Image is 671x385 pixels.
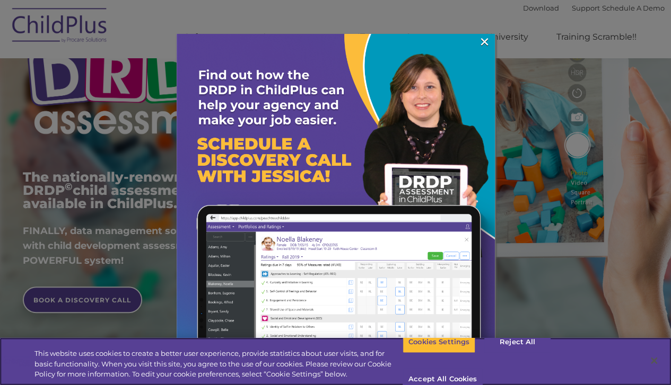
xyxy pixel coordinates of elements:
[484,331,551,353] button: Reject All
[403,331,475,353] button: Cookies Settings
[34,348,403,380] div: This website uses cookies to create a better user experience, provide statistics about user visit...
[642,349,666,372] button: Close
[478,37,491,47] a: ×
